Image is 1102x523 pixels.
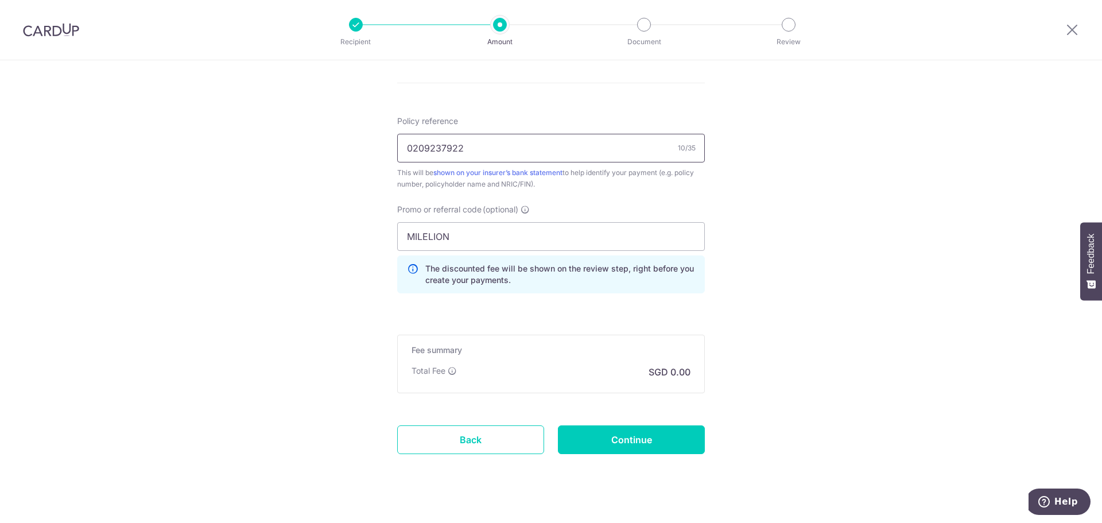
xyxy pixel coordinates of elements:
h5: Fee summary [412,344,690,356]
span: Promo or referral code [397,204,482,215]
p: SGD 0.00 [649,365,690,379]
iframe: Opens a widget where you can find more information [1029,489,1091,517]
input: Continue [558,425,705,454]
p: Document [602,36,686,48]
p: Total Fee [412,365,445,377]
p: Review [746,36,831,48]
p: The discounted fee will be shown on the review step, right before you create your payments. [425,263,695,286]
img: CardUp [23,23,79,37]
div: This will be to help identify your payment (e.g. policy number, policyholder name and NRIC/FIN). [397,167,705,190]
button: Feedback - Show survey [1080,222,1102,300]
div: 10/35 [678,142,696,154]
a: Back [397,425,544,454]
label: Policy reference [397,115,458,127]
p: Recipient [313,36,398,48]
a: shown on your insurer’s bank statement [433,168,562,177]
span: (optional) [483,204,518,215]
span: Feedback [1086,234,1096,274]
p: Amount [457,36,542,48]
